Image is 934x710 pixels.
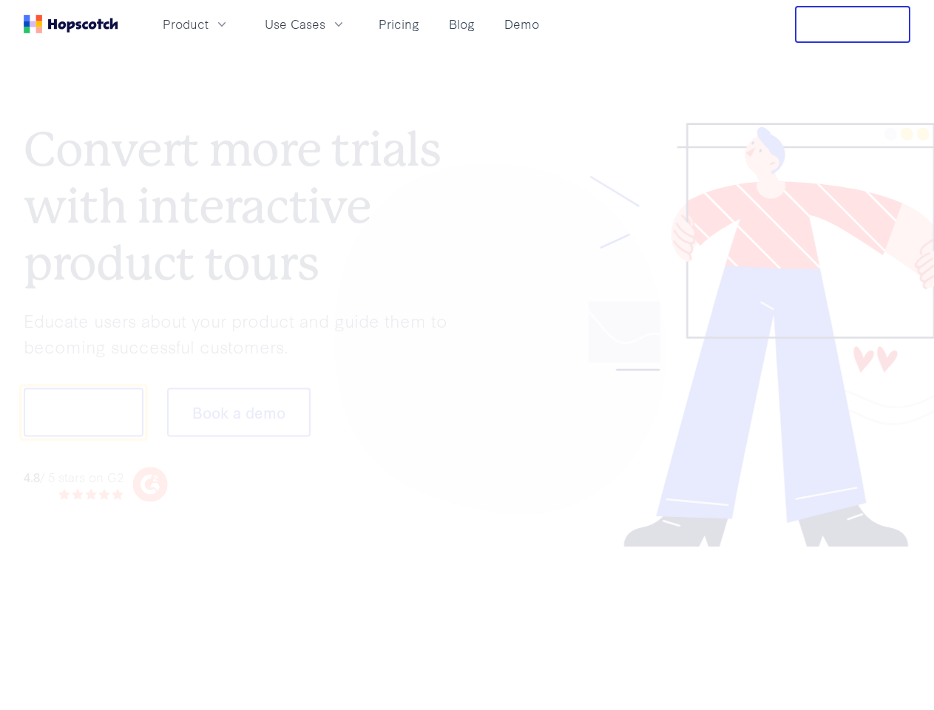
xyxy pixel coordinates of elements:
[24,307,467,358] p: Educate users about your product and guide them to becoming successful customers.
[24,467,40,484] strong: 4.8
[24,121,467,291] h1: Convert more trials with interactive product tours
[795,6,910,43] button: Free Trial
[167,388,311,437] button: Book a demo
[163,15,209,33] span: Product
[265,15,325,33] span: Use Cases
[256,12,355,36] button: Use Cases
[24,467,123,486] div: / 5 stars on G2
[373,12,425,36] a: Pricing
[498,12,545,36] a: Demo
[24,15,118,33] a: Home
[443,12,481,36] a: Blog
[24,388,143,437] button: Show me!
[154,12,238,36] button: Product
